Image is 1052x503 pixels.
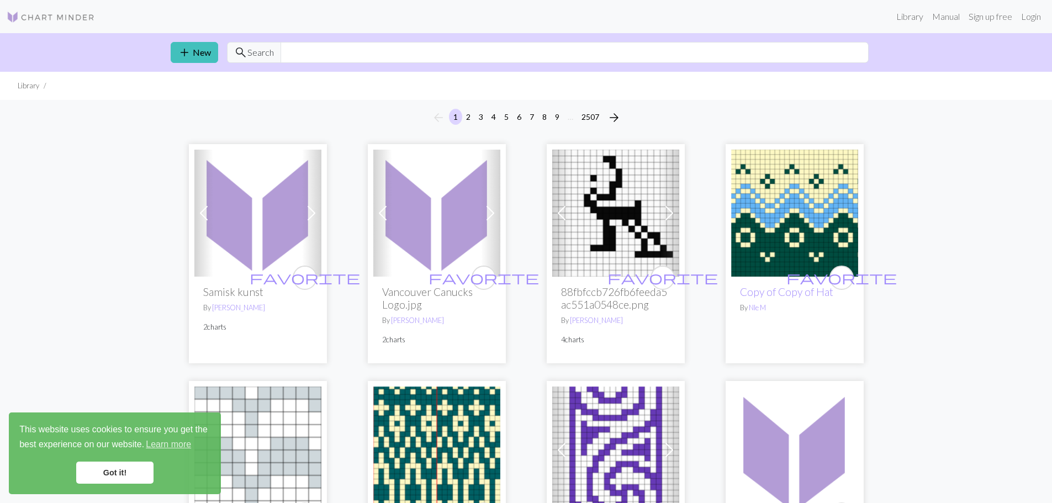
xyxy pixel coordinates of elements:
a: 88fbfccb726fb6feeda5ac551a0548ce.png [552,207,679,217]
span: favorite [607,269,718,286]
nav: Page navigation [427,109,625,126]
button: 8 [538,109,551,125]
a: Fair Ilse [731,443,858,454]
a: Library [892,6,928,28]
span: search [234,45,247,60]
button: 9 [551,109,564,125]
a: Login [1017,6,1045,28]
a: New [171,42,218,63]
img: Logo [7,10,95,24]
span: arrow_forward [607,110,621,125]
h2: 88fbfccb726fb6feeda5ac551a0548ce.png [561,285,670,311]
div: cookieconsent [9,412,221,494]
span: favorite [429,269,539,286]
a: Hat [731,207,858,217]
button: 4 [487,109,500,125]
p: By [203,303,313,313]
a: Vancouver Canucks Logo.jpg [373,207,500,217]
a: Samisk kunst [194,207,321,217]
button: 2507 [577,109,604,125]
img: 88fbfccb726fb6feeda5ac551a0548ce.png [552,150,679,277]
a: Celtic charted designs no.225 [552,443,679,454]
span: favorite [250,269,360,286]
p: 2 charts [382,335,491,345]
span: favorite [786,269,897,286]
button: 1 [449,109,462,125]
p: 4 charts [561,335,670,345]
span: add [178,45,191,60]
p: By [561,315,670,326]
button: favourite [472,266,496,290]
img: Samisk kunst [194,150,321,277]
a: Bird Neck [194,443,321,454]
i: favourite [786,267,897,289]
a: learn more about cookies [144,436,193,453]
button: 6 [512,109,526,125]
button: favourite [829,266,854,290]
i: favourite [607,267,718,289]
button: 7 [525,109,538,125]
a: Manual [928,6,964,28]
p: By [382,315,491,326]
button: 2 [462,109,475,125]
img: Vancouver Canucks Logo.jpg [373,150,500,277]
span: Search [247,46,274,59]
i: favourite [429,267,539,289]
i: Next [607,111,621,124]
h2: Vancouver Canucks Logo.jpg [382,285,491,311]
button: Next [603,109,625,126]
button: favourite [651,266,675,290]
a: Marigold Spice Hat [373,443,500,454]
a: Nle M [749,303,766,312]
img: Hat [731,150,858,277]
h2: Samisk kunst [203,285,313,298]
a: [PERSON_NAME] [212,303,265,312]
li: Library [18,81,39,91]
p: 2 charts [203,322,313,332]
a: [PERSON_NAME] [570,316,623,325]
button: favourite [293,266,317,290]
a: [PERSON_NAME] [391,316,444,325]
p: By [740,303,849,313]
button: 5 [500,109,513,125]
a: dismiss cookie message [76,462,154,484]
span: This website uses cookies to ensure you get the best experience on our website. [19,423,210,453]
button: 3 [474,109,488,125]
a: Sign up free [964,6,1017,28]
a: Copy of Copy of Hat [740,285,833,298]
i: favourite [250,267,360,289]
